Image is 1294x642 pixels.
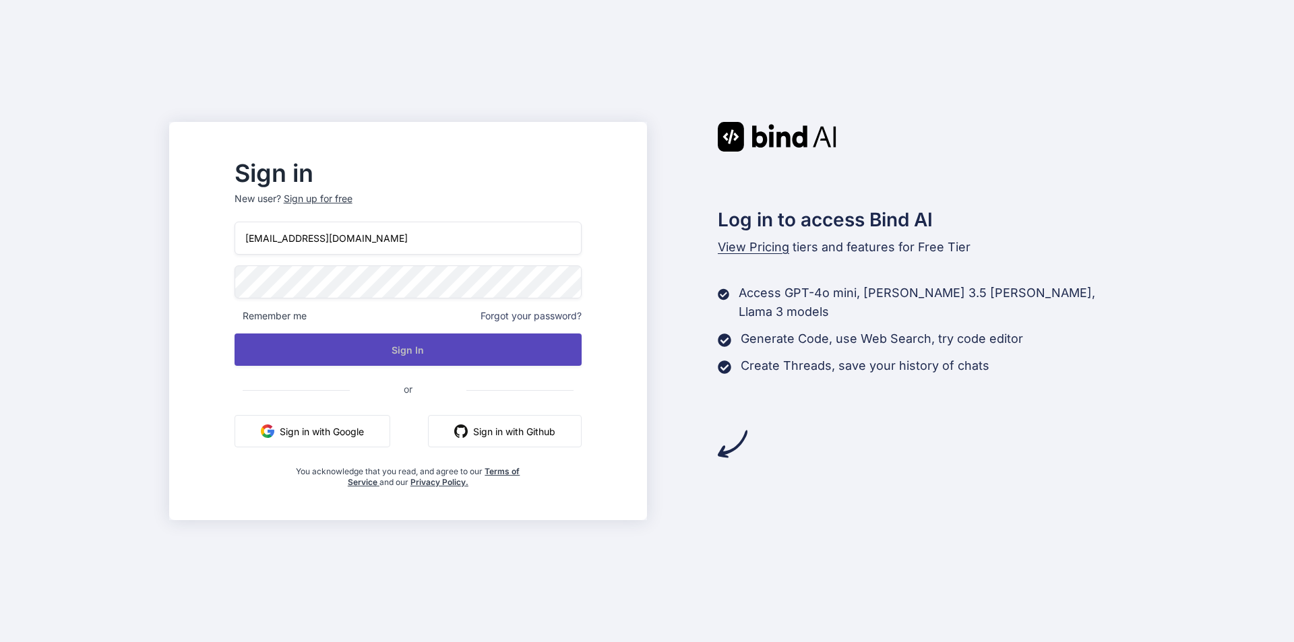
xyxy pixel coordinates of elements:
img: google [261,424,274,438]
h2: Sign in [235,162,582,184]
input: Login or Email [235,222,582,255]
span: or [350,373,466,406]
button: Sign in with Github [428,415,582,447]
p: Create Threads, save your history of chats [741,356,989,375]
h2: Log in to access Bind AI [718,205,1125,234]
img: Bind AI logo [718,122,836,152]
div: You acknowledge that you read, and agree to our and our [292,458,524,488]
p: New user? [235,192,582,222]
a: Privacy Policy. [410,477,468,487]
div: Sign up for free [284,192,352,205]
img: arrow [718,429,747,459]
span: Remember me [235,309,307,323]
span: View Pricing [718,240,789,254]
p: tiers and features for Free Tier [718,238,1125,257]
button: Sign In [235,333,582,366]
a: Terms of Service [348,466,520,487]
p: Access GPT-4o mini, [PERSON_NAME] 3.5 [PERSON_NAME], Llama 3 models [739,284,1125,321]
img: github [454,424,468,438]
button: Sign in with Google [235,415,390,447]
span: Forgot your password? [481,309,582,323]
p: Generate Code, use Web Search, try code editor [741,329,1023,348]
